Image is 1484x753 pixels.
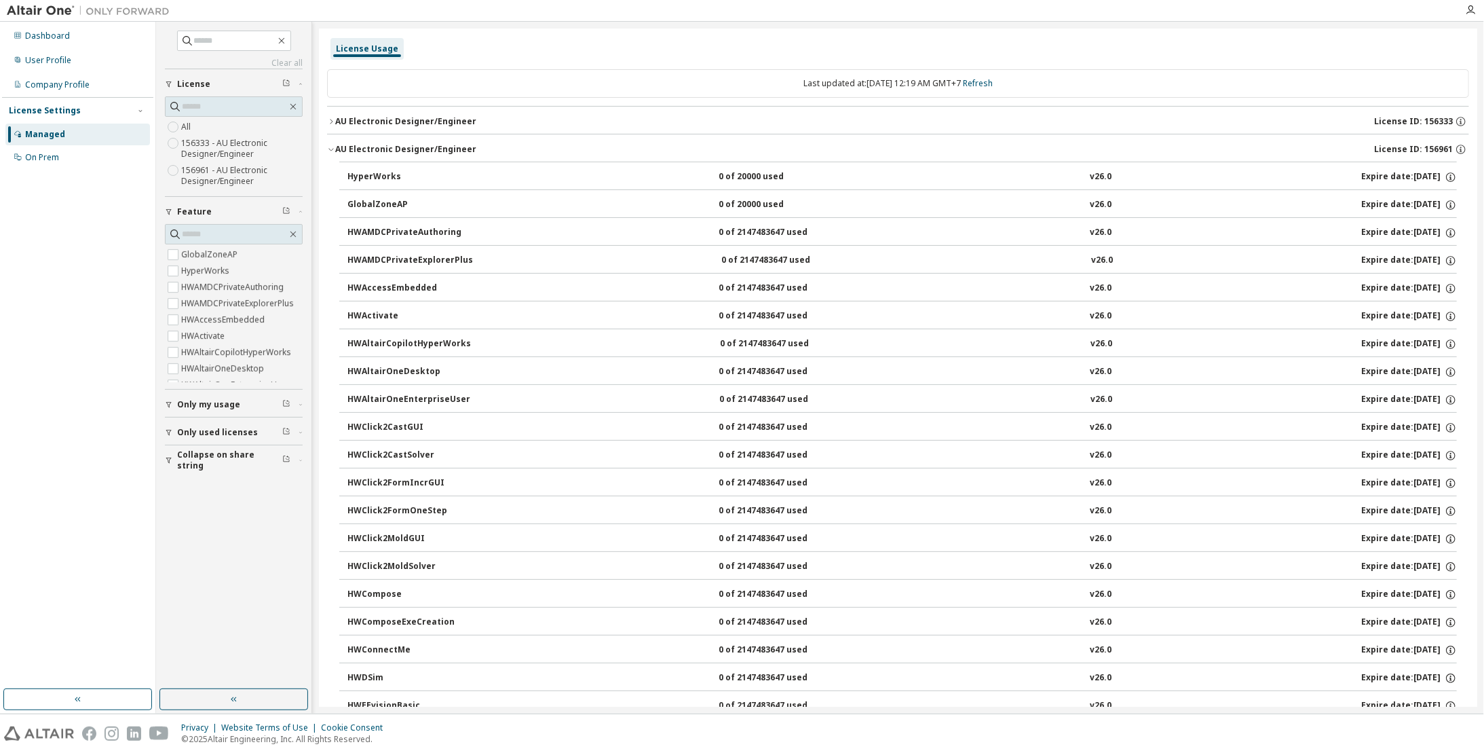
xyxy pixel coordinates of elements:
button: HWConnectMe0 of 2147483647 usedv26.0Expire date:[DATE] [347,636,1457,665]
div: HWClick2CastSolver [347,449,470,462]
img: facebook.svg [82,727,96,741]
div: v26.0 [1090,422,1112,434]
div: Expire date: [DATE] [1361,255,1457,267]
button: HWClick2CastSolver0 of 2147483647 usedv26.0Expire date:[DATE] [347,441,1457,471]
div: 0 of 2147483647 used [719,310,841,323]
div: Expire date: [DATE] [1361,533,1457,545]
a: Clear all [165,58,303,69]
button: HWClick2MoldSolver0 of 2147483647 usedv26.0Expire date:[DATE] [347,552,1457,582]
div: Expire date: [DATE] [1361,338,1457,350]
div: License Settings [9,105,81,116]
div: Managed [25,129,65,140]
div: HWClick2MoldGUI [347,533,470,545]
div: Expire date: [DATE] [1361,199,1457,211]
div: Dashboard [25,31,70,41]
div: v26.0 [1090,199,1112,211]
button: HWClick2FormIncrGUI0 of 2147483647 usedv26.0Expire date:[DATE] [347,469,1457,498]
div: Cookie Consent [321,722,391,733]
div: 0 of 2147483647 used [719,366,841,378]
button: GlobalZoneAP0 of 20000 usedv26.0Expire date:[DATE] [347,190,1457,220]
div: GlobalZoneAP [347,199,470,211]
div: v26.0 [1090,644,1112,657]
span: Collapse on share string [177,449,282,471]
label: HWAccessEmbedded [181,312,267,328]
div: HWAltairCopilotHyperWorks [347,338,471,350]
div: 0 of 2147483647 used [719,227,841,239]
div: Expire date: [DATE] [1361,449,1457,462]
div: v26.0 [1091,255,1113,267]
div: v26.0 [1090,310,1112,323]
div: v26.0 [1090,533,1112,545]
button: AU Electronic Designer/EngineerLicense ID: 156333 [327,107,1469,136]
div: v26.0 [1090,394,1112,406]
div: HWAccessEmbedded [347,282,470,295]
span: License [177,79,210,90]
button: HWClick2FormOneStep0 of 2147483647 usedv26.0Expire date:[DATE] [347,496,1457,526]
div: 0 of 2147483647 used [719,700,841,712]
div: v26.0 [1090,477,1112,490]
div: Expire date: [DATE] [1361,227,1457,239]
div: v26.0 [1090,338,1112,350]
img: instagram.svg [104,727,119,741]
label: 156961 - AU Electronic Designer/Engineer [181,162,303,189]
div: v26.0 [1090,366,1112,378]
img: altair_logo.svg [4,727,74,741]
div: Expire date: [DATE] [1361,477,1457,490]
button: Only used licenses [165,418,303,447]
div: HWAMDCPrivateAuthoring [347,227,470,239]
button: HWAltairOneEnterpriseUser0 of 2147483647 usedv26.0Expire date:[DATE] [347,385,1457,415]
div: HWConnectMe [347,644,470,657]
div: 0 of 2147483647 used [719,505,841,517]
button: HWAMDCPrivateAuthoring0 of 2147483647 usedv26.0Expire date:[DATE] [347,218,1457,248]
div: On Prem [25,152,59,163]
p: © 2025 Altair Engineering, Inc. All Rights Reserved. [181,733,391,745]
button: HWActivate0 of 2147483647 usedv26.0Expire date:[DATE] [347,301,1457,331]
div: HWCompose [347,589,470,601]
div: 0 of 2147483647 used [719,477,841,490]
img: Altair One [7,4,176,18]
div: HyperWorks [347,171,470,183]
div: 0 of 2147483647 used [719,644,841,657]
span: Clear filter [282,399,290,410]
div: HWDSim [347,672,470,684]
div: v26.0 [1090,171,1112,183]
div: Expire date: [DATE] [1361,589,1457,601]
div: Expire date: [DATE] [1361,561,1457,573]
div: 0 of 20000 used [719,199,841,211]
div: Expire date: [DATE] [1361,422,1457,434]
div: Expire date: [DATE] [1361,366,1457,378]
label: HWAltairOneDesktop [181,361,267,377]
div: Expire date: [DATE] [1361,505,1457,517]
button: HWEEvisionBasic0 of 2147483647 usedv26.0Expire date:[DATE] [347,691,1457,721]
span: Clear filter [282,455,290,466]
label: HyperWorks [181,263,232,279]
label: 156333 - AU Electronic Designer/Engineer [181,135,303,162]
div: v26.0 [1090,700,1112,712]
span: Clear filter [282,427,290,438]
button: HWAltairCopilotHyperWorks0 of 2147483647 usedv26.0Expire date:[DATE] [347,329,1457,359]
div: HWClick2CastGUI [347,422,470,434]
div: v26.0 [1090,227,1112,239]
button: HWCompose0 of 2147483647 usedv26.0Expire date:[DATE] [347,580,1457,610]
div: 0 of 2147483647 used [719,449,841,462]
span: Clear filter [282,79,290,90]
div: 0 of 2147483647 used [719,533,841,545]
img: linkedin.svg [127,727,141,741]
div: v26.0 [1090,561,1112,573]
a: Refresh [963,77,993,89]
span: Only my usage [177,399,240,410]
div: User Profile [25,55,71,66]
div: AU Electronic Designer/Engineer [335,116,476,127]
div: v26.0 [1090,505,1112,517]
div: Privacy [181,722,221,733]
div: Expire date: [DATE] [1361,171,1457,183]
label: HWAltairOneEnterpriseUser [181,377,292,393]
img: youtube.svg [149,727,169,741]
div: Expire date: [DATE] [1361,394,1457,406]
label: All [181,119,193,135]
span: Feature [177,206,212,217]
div: Expire date: [DATE] [1361,700,1457,712]
span: License ID: 156961 [1374,144,1453,155]
div: HWAMDCPrivateExplorerPlus [347,255,473,267]
div: 0 of 2147483647 used [721,255,843,267]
